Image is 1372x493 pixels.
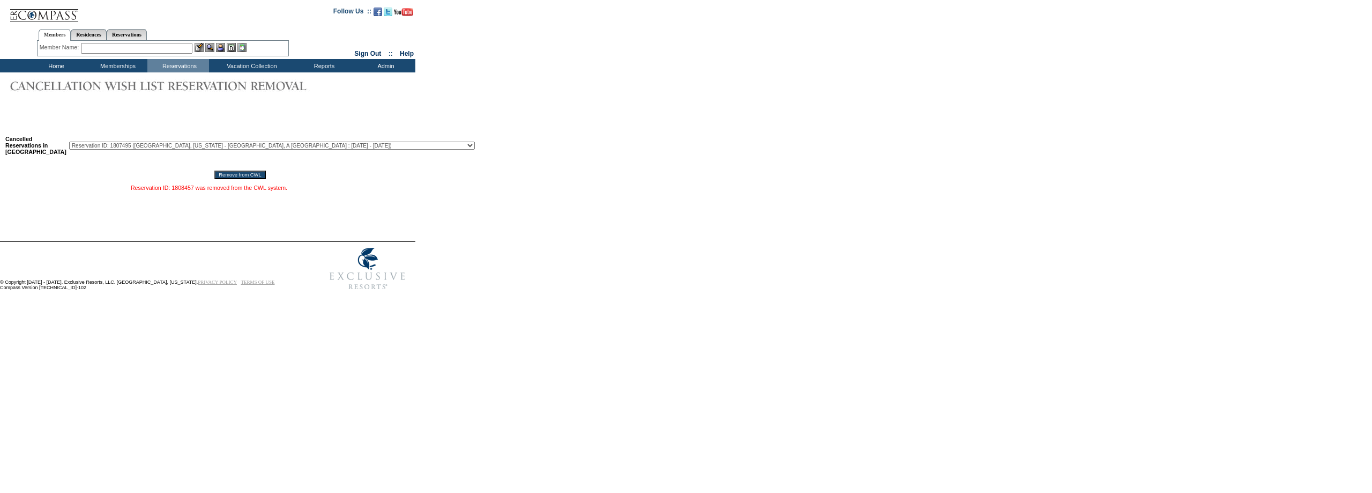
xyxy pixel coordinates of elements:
[5,136,66,155] b: Cancelled Reservations in [GEOGRAPHIC_DATA]
[394,11,413,17] a: Subscribe to our YouTube Channel
[24,59,86,72] td: Home
[86,59,147,72] td: Memberships
[319,242,415,296] img: Exclusive Resorts
[5,75,327,97] img: Cancellation Wish List Reservation Removal
[40,43,81,52] div: Member Name:
[384,8,392,16] img: Follow us on Twitter
[214,171,265,179] input: Remove from CWL
[205,43,214,52] img: View
[216,43,225,52] img: Impersonate
[292,59,354,72] td: Reports
[394,8,413,16] img: Subscribe to our YouTube Channel
[39,29,71,41] a: Members
[227,43,236,52] img: Reservations
[389,50,393,57] span: ::
[147,59,209,72] td: Reservations
[107,29,147,40] a: Reservations
[241,279,275,285] a: TERMS OF USE
[131,185,287,191] span: Reservation ID: 1808457 was removed from the CWL system.
[374,8,382,16] img: Become our fan on Facebook
[195,43,204,52] img: b_edit.gif
[384,11,392,17] a: Follow us on Twitter
[209,59,292,72] td: Vacation Collection
[198,279,237,285] a: PRIVACY POLICY
[333,6,371,19] td: Follow Us ::
[374,11,382,17] a: Become our fan on Facebook
[354,50,381,57] a: Sign Out
[237,43,247,52] img: b_calculator.gif
[71,29,107,40] a: Residences
[400,50,414,57] a: Help
[354,59,415,72] td: Admin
